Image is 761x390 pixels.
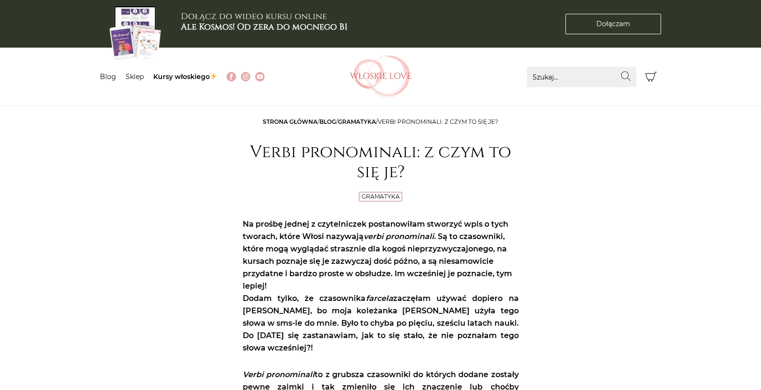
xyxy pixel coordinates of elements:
[243,292,519,354] p: Dodam tylko, że czasownika zaczęłam używać dopiero na [PERSON_NAME], bo moja koleżanka [PERSON_NA...
[596,19,630,29] span: Dołączam
[243,142,519,182] h1: Verbi pronominali: z czym to się je?
[565,14,661,34] a: Dołączam
[243,220,512,290] strong: Na prośbę jednej z czytelniczek postanowiłam stworzyć wpis o tych tworach, które Włosi nazywają ....
[210,73,217,80] img: ✨
[126,72,144,81] a: Sklep
[364,232,434,241] em: verbi pronominali
[350,55,412,98] img: Włoskielove
[366,294,393,303] em: farcela
[263,118,317,125] a: Strona główna
[527,67,636,87] input: Szukaj...
[100,72,116,81] a: Blog
[378,118,498,125] span: Verbi pronominali: z czym to się je?
[641,67,662,87] button: Koszyk
[362,193,400,200] a: Gramatyka
[153,72,217,81] a: Kursy włoskiego
[319,118,336,125] a: Blog
[181,21,347,33] b: Ale Kosmos! Od zera do mocnego B1
[263,118,498,125] span: / / /
[181,11,347,32] h3: Dołącz do wideo kursu online
[243,370,315,379] em: Verbi pronominali
[338,118,376,125] a: Gramatyka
